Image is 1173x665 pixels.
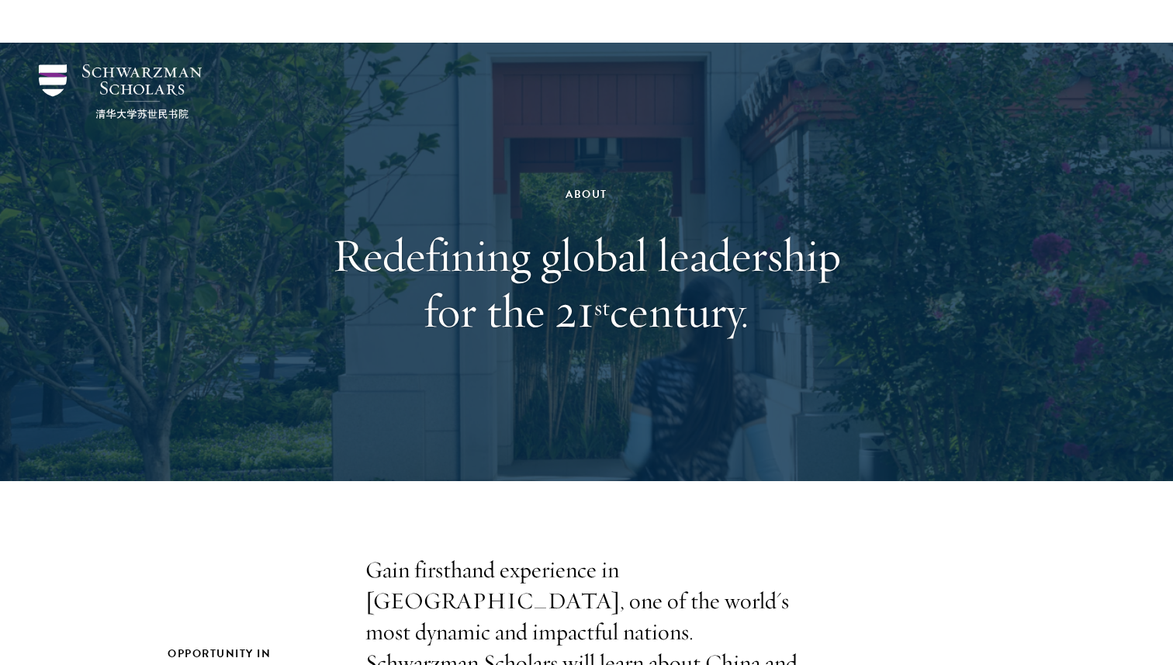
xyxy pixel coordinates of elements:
[594,293,610,322] sup: st
[319,185,854,204] div: About
[39,64,202,119] img: Schwarzman Scholars
[319,227,854,339] h1: Redefining global leadership for the 21 century.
